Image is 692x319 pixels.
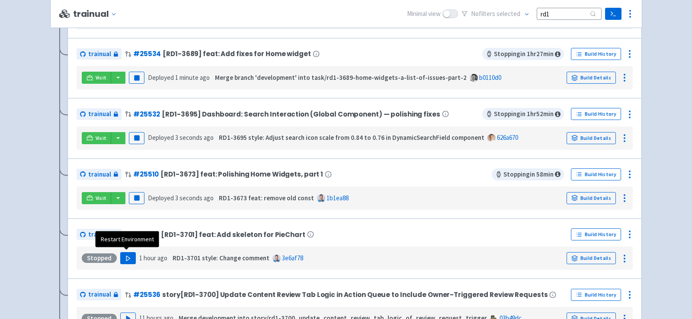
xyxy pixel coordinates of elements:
a: trainual [77,229,122,240]
span: Stopping in 58 min [492,168,564,180]
strong: RD1-3701 style: Change comment [173,254,269,262]
input: Search... [537,8,602,19]
span: [RD1-3701] feat: Add skeleton for PieChart [161,231,305,238]
span: Stopping in 1 hr 27 min [482,48,564,60]
a: trainual [77,108,122,120]
time: 3 seconds ago [175,194,214,202]
a: Build History [571,228,621,240]
a: Build Details [567,192,616,204]
time: 3 seconds ago [175,133,214,142]
span: Deployed [148,133,214,142]
a: 626a670 [497,133,518,142]
a: trainual [77,169,122,180]
span: Visit [96,135,107,142]
span: trainual [88,49,111,59]
a: trainual [77,289,122,300]
time: 1 hour ago [139,254,167,262]
a: Build Details [567,252,616,264]
a: Visit [82,72,111,84]
button: Play [120,252,136,264]
span: Deployed [148,73,210,82]
button: trainual [73,9,120,19]
a: trainual [77,48,122,60]
span: trainual [88,109,111,119]
strong: RD1-3695 style: Adjust search icon scale from 0.84 to 0.76 in DynamicSearchField component [219,133,484,142]
span: story[RD1-3700] Update Content Review Tab Logic in Action Queue to Include Owner-Triggered Review... [162,291,548,298]
span: Stopping in 1 hr 52 min [482,108,564,120]
a: Build Details [567,72,616,84]
span: [RD1-3695] Dashboard: Search Interaction (Global Component) — polishing fixes [162,111,440,118]
span: trainual [88,230,111,240]
a: Build History [571,289,621,301]
span: No filter s [471,9,520,19]
a: Build Details [567,132,616,144]
a: Visit [82,192,111,204]
a: #25534 [133,49,161,58]
a: Build History [571,108,621,120]
div: Stopped [82,253,117,263]
span: Minimal view [407,9,441,19]
span: Visit [96,195,107,202]
a: #25541 [133,230,159,239]
span: selected [497,9,520,18]
span: trainual [88,170,111,180]
a: 1b1ea88 [327,194,349,202]
time: 1 minute ago [175,73,210,82]
a: 3e6af78 [282,254,303,262]
a: b0110d0 [479,73,501,82]
a: #25510 [133,170,159,179]
button: Pause [129,132,144,144]
a: Visit [82,132,111,144]
button: Pause [129,192,144,204]
strong: RD1-3673 feat: remove old const [219,194,314,202]
strong: Merge branch 'development' into task/rd1-3689-home-widgets-a-list-of-issues-part-2 [215,73,467,82]
span: Deployed [148,194,214,202]
span: trainual [88,290,111,300]
a: Terminal [605,8,621,20]
span: [RD1-3673] feat: Polishing Home Widgets, part 1 [160,171,323,178]
a: #25532 [133,110,160,119]
a: #25536 [133,290,160,299]
a: Build History [571,168,621,180]
span: [RD1-3689] feat: Add fixes for Home widget [163,50,311,57]
a: Build History [571,48,621,60]
span: Visit [96,74,107,81]
button: Pause [129,72,144,84]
